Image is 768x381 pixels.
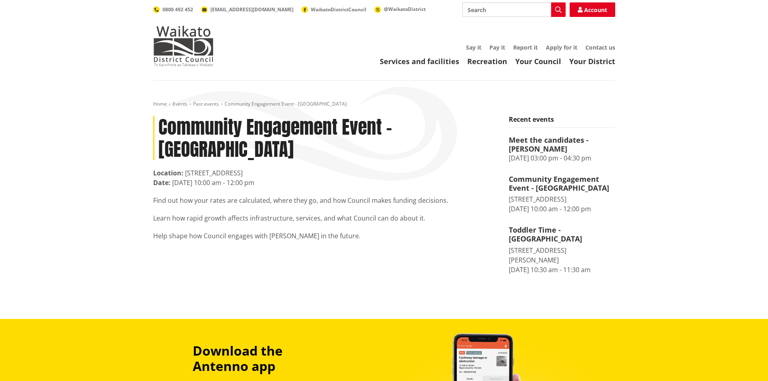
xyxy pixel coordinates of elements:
[193,100,219,107] a: Past events
[509,136,615,163] a: Meet the candidates - [PERSON_NAME] [DATE] 03:00 pm - 04:30 pm
[462,2,566,17] input: Search input
[509,136,615,153] h4: Meet the candidates - [PERSON_NAME]
[225,100,347,107] span: Community Engagement Event - [GEOGRAPHIC_DATA]
[509,265,591,274] time: [DATE] 10:30 am - 11:30 am
[201,6,293,13] a: [EMAIL_ADDRESS][DOMAIN_NAME]
[153,100,167,107] a: Home
[153,213,497,223] p: Learn how rapid growth affects infrastructure, services, and what Council can do about it.
[509,226,615,243] h4: Toddler Time - [GEOGRAPHIC_DATA]
[467,56,507,66] a: Recreation
[153,6,193,13] a: 0800 492 452
[302,6,366,13] a: WaikatoDistrictCouncil
[466,44,481,51] a: Say it
[210,6,293,13] span: [EMAIL_ADDRESS][DOMAIN_NAME]
[311,6,366,13] span: WaikatoDistrictCouncil
[509,116,615,128] h5: Recent events
[380,56,459,66] a: Services and facilities
[173,100,187,107] a: Events
[509,226,615,274] a: Toddler Time - [GEOGRAPHIC_DATA] [STREET_ADDRESS][PERSON_NAME] [DATE] 10:30 am - 11:30 am
[375,6,426,12] a: @WaikatoDistrict
[509,194,615,204] div: [STREET_ADDRESS]
[153,101,615,108] nav: breadcrumb
[153,26,214,66] img: Waikato District Council - Te Kaunihera aa Takiwaa o Waikato
[193,343,339,374] h3: Download the Antenno app
[509,175,615,214] a: Community Engagement Event - [GEOGRAPHIC_DATA] [STREET_ADDRESS] [DATE] 10:00 am - 12:00 pm
[172,178,254,187] time: [DATE] 10:00 am - 12:00 pm
[489,44,505,51] a: Pay it
[513,44,538,51] a: Report it
[569,56,615,66] a: Your District
[509,246,615,265] div: [STREET_ADDRESS][PERSON_NAME]
[153,116,497,160] h1: Community Engagement Event - [GEOGRAPHIC_DATA]
[515,56,561,66] a: Your Council
[570,2,615,17] a: Account
[509,175,615,192] h4: Community Engagement Event - [GEOGRAPHIC_DATA]
[509,204,591,213] time: [DATE] 10:00 am - 12:00 pm
[384,6,426,12] span: @WaikatoDistrict
[546,44,577,51] a: Apply for it
[153,231,360,240] span: Help shape how Council engages with [PERSON_NAME] in the future.
[509,154,591,162] time: [DATE] 03:00 pm - 04:30 pm
[585,44,615,51] a: Contact us
[153,178,171,187] strong: Date:
[162,6,193,13] span: 0800 492 452
[153,169,183,177] strong: Location:
[185,169,243,177] span: [STREET_ADDRESS]
[153,196,497,205] p: Find out how your rates are calculated, where they go, and how Council makes funding decisions.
